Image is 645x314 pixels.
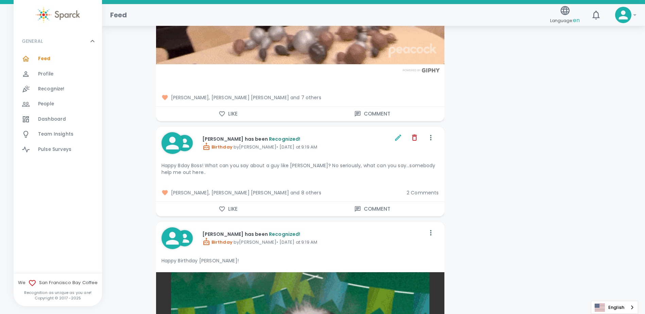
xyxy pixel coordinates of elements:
button: Comment [300,107,444,121]
p: Happy Bday Boss! What can you say about a guy like [PERSON_NAME]? No seriously, what can you say.... [162,162,439,176]
a: People [14,97,102,111]
p: [PERSON_NAME] has been [202,231,425,238]
span: Team Insights [38,131,73,138]
div: GENERAL [14,51,102,160]
img: Sparck logo [36,7,80,23]
p: Copyright © 2017 - 2025 [14,295,102,301]
span: Recognized! [269,136,301,142]
span: Pulse Surveys [38,146,71,153]
button: Language:en [547,3,582,27]
div: Language [591,301,638,314]
span: [PERSON_NAME], [PERSON_NAME] [PERSON_NAME] and 7 others [162,94,439,101]
a: English [591,301,638,314]
span: People [38,101,54,107]
span: Profile [38,71,53,77]
span: We San Francisco Bay Coffee [14,279,102,287]
p: [PERSON_NAME] has been [202,136,393,142]
div: GENERAL [14,31,102,51]
span: Recognized! [269,231,301,238]
span: Dashboard [38,116,66,123]
span: [PERSON_NAME], [PERSON_NAME] [PERSON_NAME] and 8 others [162,189,401,196]
span: Recognize! [38,86,65,92]
a: Pulse Surveys [14,142,102,157]
p: by [PERSON_NAME] • [DATE] at 9:19 AM [202,142,393,151]
a: Sparck logo [14,7,102,23]
h1: Feed [110,10,127,20]
span: Birthday [202,239,233,245]
span: 2 Comments [407,189,439,196]
span: Language: [550,16,580,25]
button: Comment [300,202,444,216]
aside: Language selected: English [591,301,638,314]
a: Feed [14,51,102,66]
span: Feed [38,55,51,62]
p: Recognition as unique as you are! [14,290,102,295]
span: en [573,16,580,24]
button: Like [156,107,300,121]
span: Birthday [202,144,233,150]
p: GENERAL [22,38,43,45]
a: Dashboard [14,112,102,127]
button: Like [156,202,300,216]
a: Recognize! [14,82,102,97]
a: Team Insights [14,127,102,142]
p: by [PERSON_NAME] • [DATE] at 9:19 AM [202,238,425,246]
img: Powered by GIPHY [401,68,442,72]
p: Happy Birthday [PERSON_NAME]! [162,257,439,264]
a: Profile [14,67,102,82]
